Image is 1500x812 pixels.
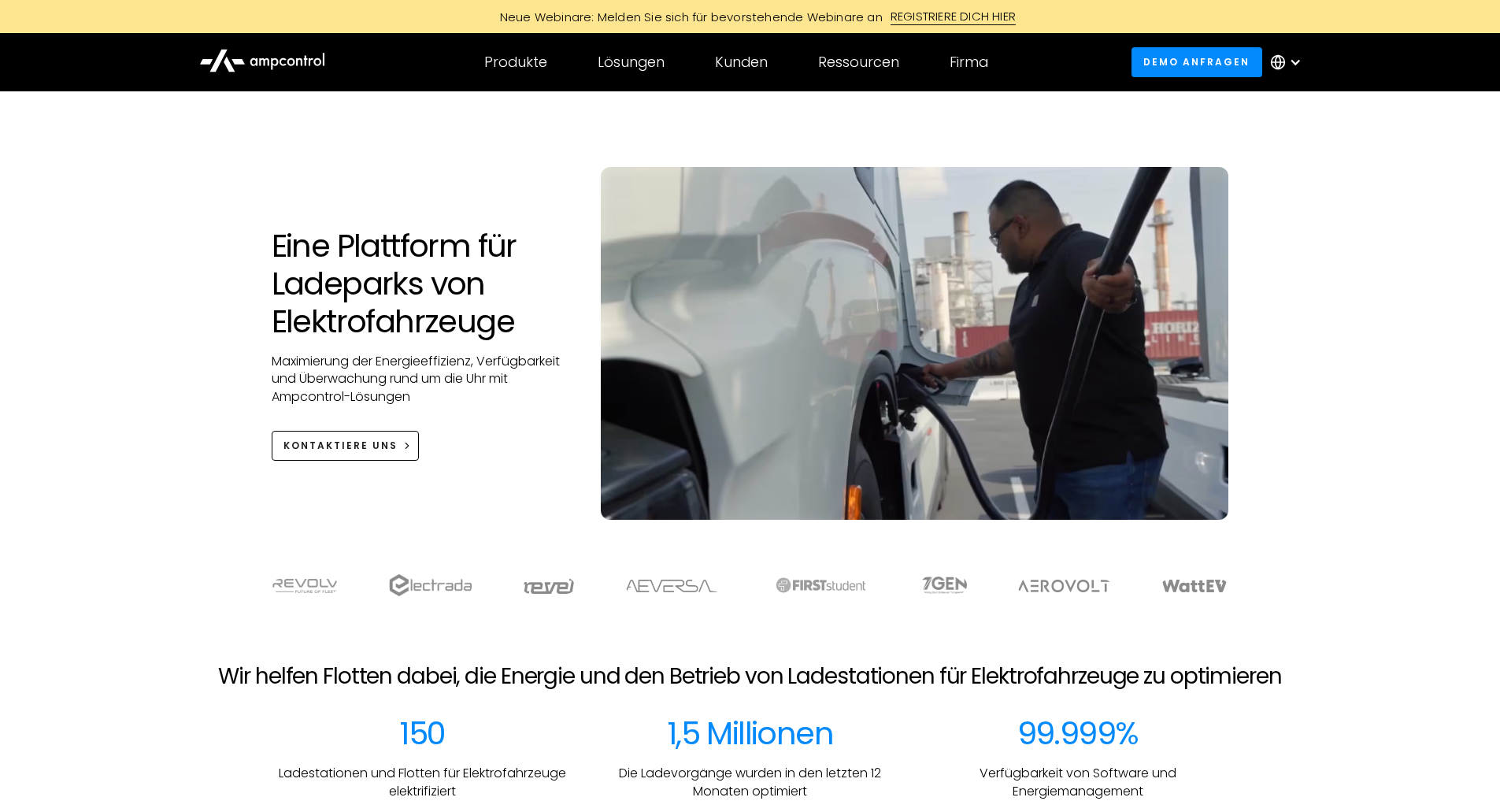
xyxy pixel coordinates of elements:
[1017,580,1111,592] img: Aerovolt Logo
[484,9,891,25] div: Neue Webinare: Melden Sie sich für bevorstehende Webinare an
[399,714,445,752] div: 150
[818,54,899,71] div: Ressourcen
[927,765,1229,800] p: Verfügbarkeit von Software und Energiemanagement
[272,227,570,340] h1: Eine Plattform für Ladeparks von Elektrofahrzeuge
[396,8,1105,25] a: Neue Webinare: Melden Sie sich für bevorstehende Webinare anREGISTRIERE DICH HIER
[272,431,420,460] a: KONTAKTIERE UNS
[484,54,547,71] div: Produkte
[891,8,1016,25] div: REGISTRIERE DICH HIER
[950,54,988,71] div: Firma
[598,54,665,71] div: Lösungen
[667,714,833,752] div: 1,5 Millionen
[272,765,574,800] p: Ladestationen und Flotten für Elektrofahrzeuge elektrifiziert
[389,574,472,596] img: electrada logo
[599,765,902,800] p: Die Ladevorgänge wurden in den letzten 12 Monaten optimiert
[1131,47,1262,76] a: Demo anfragen
[715,54,768,71] div: Kunden
[272,353,570,406] p: Maximierung der Energieeffizienz, Verfügbarkeit und Überwachung rund um die Uhr mit Ampcontrol-Lö...
[1161,580,1228,592] img: WattEV logo
[283,439,398,453] div: KONTAKTIERE UNS
[1017,714,1139,752] div: 99.999%
[218,663,1281,690] h2: Wir helfen Flotten dabei, die Energie und den Betrieb von Ladestationen für Elektrofahrzeuge zu o...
